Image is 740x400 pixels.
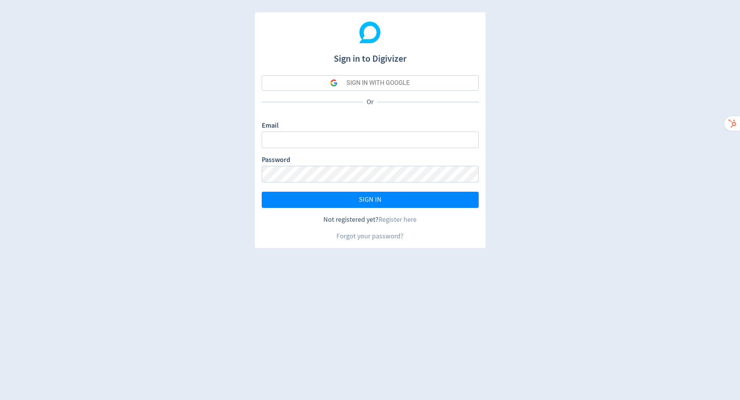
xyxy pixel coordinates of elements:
a: Register here [378,215,417,224]
span: SIGN IN [359,196,382,203]
label: Email [262,121,279,132]
a: Forgot your password? [336,232,404,241]
p: Or [363,97,377,107]
div: SIGN IN WITH GOOGLE [346,75,410,91]
label: Password [262,155,290,166]
div: Not registered yet? [262,215,479,224]
button: SIGN IN WITH GOOGLE [262,75,479,91]
button: SIGN IN [262,192,479,208]
h1: Sign in to Digivizer [262,46,479,66]
img: Digivizer Logo [359,22,381,43]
